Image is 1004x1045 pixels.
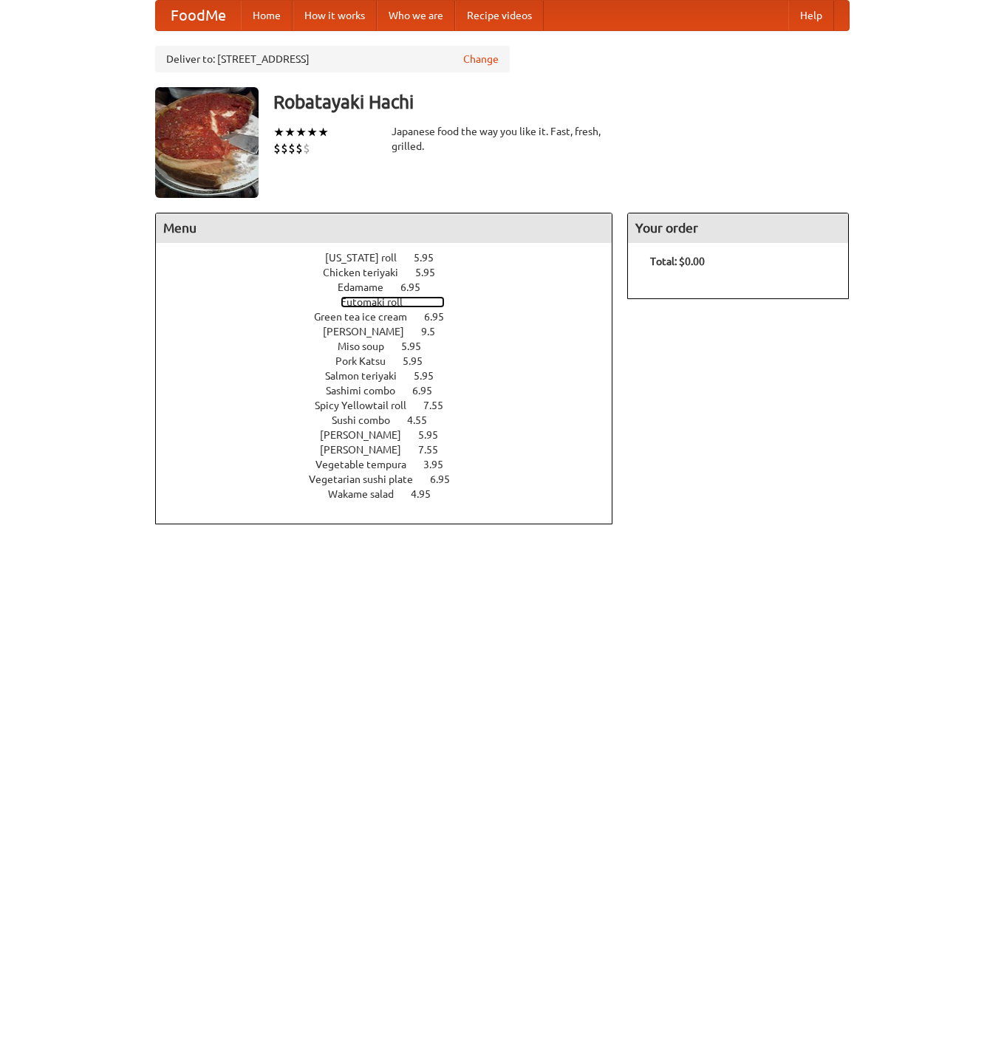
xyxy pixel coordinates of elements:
li: ★ [307,124,318,140]
span: 6.95 [412,385,447,397]
a: [PERSON_NAME] 5.95 [320,429,465,441]
span: 4.95 [411,488,445,500]
span: 6.95 [430,473,465,485]
a: Miso soup 5.95 [338,340,448,352]
div: Deliver to: [STREET_ADDRESS] [155,46,510,72]
a: Sashimi combo 6.95 [326,385,460,397]
li: $ [303,140,310,157]
a: Who we are [377,1,455,30]
li: ★ [284,124,296,140]
span: 5.95 [414,370,448,382]
h4: Menu [156,213,612,243]
a: Salmon teriyaki 5.95 [325,370,461,382]
span: 7.55 [423,400,458,411]
span: 5.95 [418,429,453,441]
div: Japanese food the way you like it. Fast, fresh, grilled. [392,124,613,154]
a: Help [788,1,834,30]
h3: Robatayaki Hachi [273,87,850,117]
span: Sashimi combo [326,385,410,397]
a: Vegetarian sushi plate 6.95 [309,473,477,485]
a: Change [463,52,499,66]
h4: Your order [628,213,848,243]
span: 5.95 [403,355,437,367]
span: Wakame salad [328,488,409,500]
a: Green tea ice cream 6.95 [314,311,471,323]
span: Edamame [338,281,398,293]
span: Pork Katsu [335,355,400,367]
a: Vegetable tempura 3.95 [315,459,471,470]
li: ★ [318,124,329,140]
b: Total: $0.00 [650,256,705,267]
span: 6.95 [400,281,435,293]
a: Sushi combo 4.55 [332,414,454,426]
span: [US_STATE] roll [325,252,411,264]
li: ★ [273,124,284,140]
a: Chicken teriyaki 5.95 [323,267,462,278]
li: $ [296,140,303,157]
span: 5.95 [415,267,450,278]
a: Wakame salad 4.95 [328,488,458,500]
span: Green tea ice cream [314,311,422,323]
a: [US_STATE] roll 5.95 [325,252,461,264]
span: Vegetable tempura [315,459,421,470]
span: 4.55 [407,414,442,426]
span: Salmon teriyaki [325,370,411,382]
img: angular.jpg [155,87,259,198]
a: Home [241,1,293,30]
span: Spicy Yellowtail roll [315,400,421,411]
span: Sushi combo [332,414,405,426]
a: Pork Katsu 5.95 [335,355,450,367]
span: [PERSON_NAME] [320,444,416,456]
a: [PERSON_NAME] 9.5 [323,326,462,338]
span: 9.5 [421,326,450,338]
span: 6.95 [424,311,459,323]
a: [PERSON_NAME] 7.55 [320,444,465,456]
span: Futomaki roll [341,296,417,308]
a: Futomaki roll [341,296,445,308]
a: Edamame 6.95 [338,281,448,293]
span: 5.95 [401,340,436,352]
span: 7.55 [418,444,453,456]
a: Recipe videos [455,1,544,30]
a: Spicy Yellowtail roll 7.55 [315,400,471,411]
a: FoodMe [156,1,241,30]
li: $ [273,140,281,157]
li: $ [281,140,288,157]
span: [PERSON_NAME] [323,326,419,338]
span: Vegetarian sushi plate [309,473,428,485]
a: How it works [293,1,377,30]
span: Miso soup [338,340,399,352]
span: [PERSON_NAME] [320,429,416,441]
li: ★ [296,124,307,140]
li: $ [288,140,296,157]
span: 5.95 [414,252,448,264]
span: Chicken teriyaki [323,267,413,278]
span: 3.95 [423,459,458,470]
